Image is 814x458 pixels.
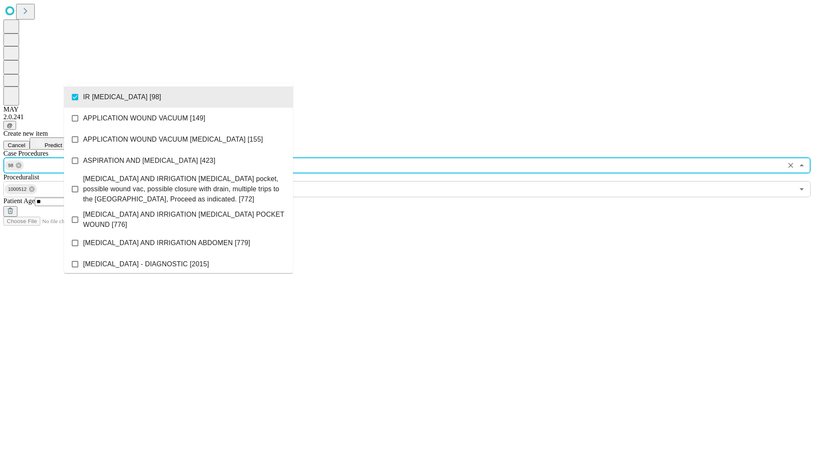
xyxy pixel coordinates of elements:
[3,121,16,130] button: @
[5,160,24,170] div: 98
[5,161,17,170] span: 98
[30,137,69,150] button: Predict
[83,92,161,102] span: IR [MEDICAL_DATA] [98]
[796,159,808,171] button: Close
[83,113,205,123] span: APPLICATION WOUND VACUUM [149]
[83,134,263,145] span: APPLICATION WOUND VACUUM [MEDICAL_DATA] [155]
[3,130,48,137] span: Create new item
[5,184,30,194] span: 1000512
[83,174,286,204] span: [MEDICAL_DATA] AND IRRIGATION [MEDICAL_DATA] pocket, possible wound vac, possible closure with dr...
[7,122,13,128] span: @
[785,159,797,171] button: Clear
[83,209,286,230] span: [MEDICAL_DATA] AND IRRIGATION [MEDICAL_DATA] POCKET WOUND [776]
[796,183,808,195] button: Open
[3,197,35,204] span: Patient Age
[83,259,209,269] span: [MEDICAL_DATA] - DIAGNOSTIC [2015]
[3,141,30,150] button: Cancel
[83,156,215,166] span: ASPIRATION AND [MEDICAL_DATA] [423]
[83,238,250,248] span: [MEDICAL_DATA] AND IRRIGATION ABDOMEN [779]
[3,113,811,121] div: 2.0.241
[3,150,48,157] span: Scheduled Procedure
[3,106,811,113] div: MAY
[5,184,37,194] div: 1000512
[3,173,39,181] span: Proceduralist
[8,142,25,148] span: Cancel
[45,142,62,148] span: Predict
